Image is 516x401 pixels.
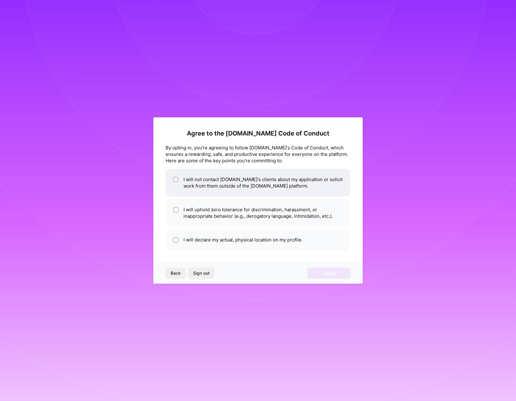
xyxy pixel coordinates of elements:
span: Sign out [193,270,210,276]
span: Back [171,270,181,276]
button: Back [166,268,186,279]
li: I will declare my actual, physical location on my profile. [166,229,350,250]
button: Sign out [188,268,215,279]
div: By opting in, you're agreeing to follow [DOMAIN_NAME]'s Code of Conduct, which ensures a rewardin... [166,144,350,164]
li: I will uphold zero tolerance for discrimination, harassment, or inappropriate behavior (e.g., der... [166,199,350,227]
h2: Agree to the [DOMAIN_NAME] Code of Conduct [166,130,350,137]
li: I will not contact [DOMAIN_NAME]'s clients about my application or solicit work from them outside... [166,169,350,196]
